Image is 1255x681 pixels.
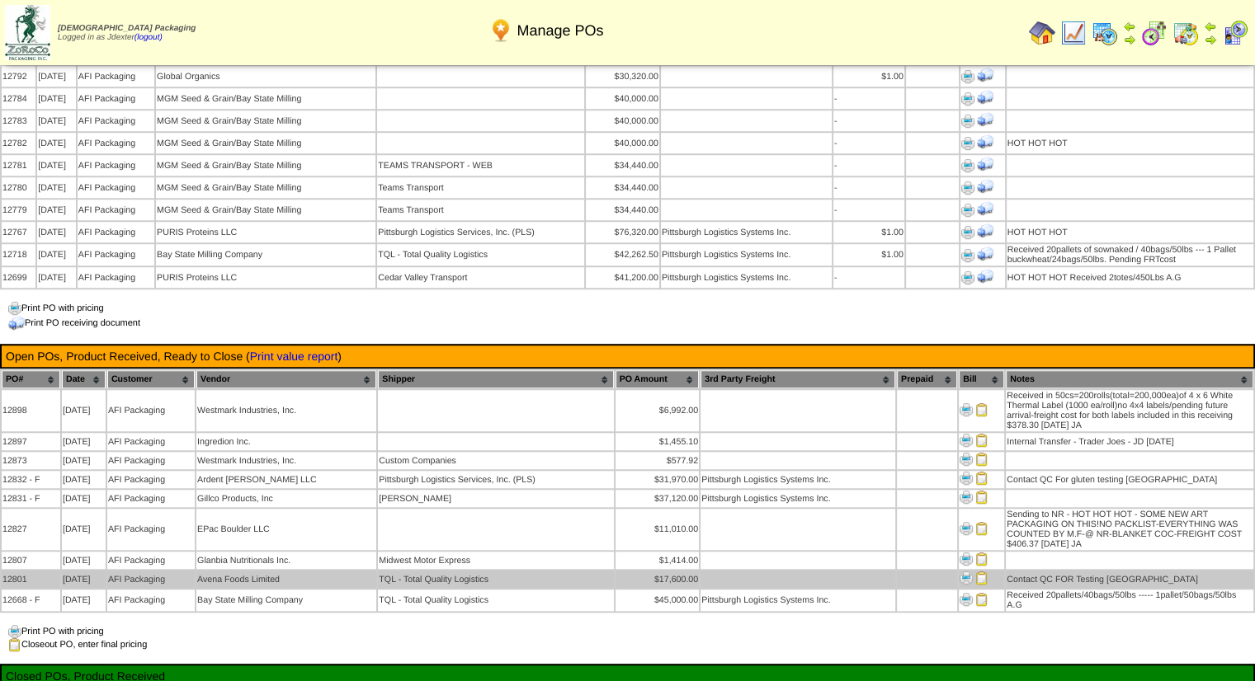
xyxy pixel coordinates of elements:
td: 12898 [2,390,60,431]
td: [DATE] [62,390,106,431]
th: Shipper [378,370,613,388]
td: EPac Boulder LLC [196,509,376,550]
td: [DATE] [37,200,76,220]
td: Westmark Industries, Inc. [196,452,376,469]
td: - [833,155,904,176]
td: Pittsburgh Logistics Systems Inc. [661,222,832,242]
div: $11,010.00 [616,524,699,534]
td: 12781 [2,155,35,176]
div: $17,600.00 [616,575,699,585]
td: Received 20pallets of sownaked / 40bags/50lbs --- 1 Pallet buckwheat/24bags/50lbs. Pending FRTcost [1007,244,1253,265]
img: Print Receiving Document [977,89,993,106]
td: [DATE] [62,452,106,469]
div: $31,970.00 [616,475,699,485]
span: Manage POs [517,22,603,40]
td: 12807 [2,552,60,569]
img: Print [960,593,973,606]
td: [DATE] [62,571,106,588]
td: 12718 [2,244,35,265]
td: AFI Packaging [107,552,195,569]
img: calendarcustomer.gif [1222,20,1248,46]
td: AFI Packaging [107,490,195,507]
td: TQL - Total Quality Logistics [378,589,613,611]
td: Pittsburgh Logistics Services, Inc. (PLS) [377,222,583,242]
td: 12801 [2,571,60,588]
td: MGM Seed & Grain/Bay State Milling [156,155,375,176]
td: AFI Packaging [78,244,154,265]
td: AFI Packaging [107,471,195,488]
td: [DATE] [37,66,76,87]
a: Print value report [250,350,338,363]
img: Close PO [975,403,988,416]
td: - [833,133,904,153]
td: [DATE] [62,433,106,450]
td: [DATE] [37,177,76,198]
img: Print [961,137,974,150]
td: 12832 - F [2,471,60,488]
td: Pittsburgh Logistics Systems Inc. [701,471,895,488]
img: Close PO [975,571,988,585]
img: Print [961,271,974,284]
td: - [833,88,904,109]
td: HOT HOT HOT [1007,133,1253,153]
td: 12873 [2,452,60,469]
td: Bay State Milling Company [156,244,375,265]
div: $45,000.00 [616,595,699,605]
div: $1,414.00 [616,556,699,566]
img: Print Receiving Document [977,246,993,262]
th: Bill [959,370,1004,388]
td: Ingredion Inc. [196,433,376,450]
td: Internal Transfer - Trader Joes - JD [DATE] [1006,433,1253,450]
td: Sending to NR - HOT HOT HOT - SOME NEW ART PACKAGING ON THIS!NO PACKLIST-EVERYTHING WAS COUNTED B... [1006,509,1253,550]
img: Print Receiving Document [977,156,993,172]
span: [DEMOGRAPHIC_DATA] Packaging [58,24,196,33]
td: AFI Packaging [78,222,154,242]
td: 12779 [2,200,35,220]
img: home.gif [1029,20,1055,46]
img: arrowright.gif [1204,33,1217,46]
img: Print [961,181,974,195]
div: $1.00 [834,250,904,260]
img: arrowleft.gif [1123,20,1136,33]
div: $42,262.50 [587,250,658,260]
td: PURIS Proteins LLC [156,222,375,242]
img: Print Receiving Document [977,67,993,83]
td: AFI Packaging [107,390,195,431]
td: AFI Packaging [107,433,195,450]
td: PURIS Proteins LLC [156,267,375,288]
img: Print [960,491,973,504]
img: print.gif [8,302,21,315]
img: Close PO [975,593,988,606]
td: Pittsburgh Logistics Systems Inc. [701,490,895,507]
div: $40,000.00 [587,139,658,148]
div: $6,992.00 [616,406,699,416]
td: AFI Packaging [107,571,195,588]
th: Notes [1006,370,1253,388]
img: arrowright.gif [1123,33,1136,46]
td: AFI Packaging [78,200,154,220]
img: zoroco-logo-small.webp [5,5,50,60]
img: Close PO [975,434,988,447]
img: Print [961,159,974,172]
div: $41,200.00 [587,273,658,283]
img: po.png [488,17,514,44]
img: Print Receiving Document [977,200,993,217]
td: MGM Seed & Grain/Bay State Milling [156,177,375,198]
td: [DATE] [62,552,106,569]
td: Contact QC For gluten testing [GEOGRAPHIC_DATA] [1006,471,1253,488]
div: $34,440.00 [587,183,658,193]
div: $1,455.10 [616,437,699,447]
img: Close PO [975,472,988,485]
div: $40,000.00 [587,94,658,104]
img: Print Receiving Document [977,268,993,284]
img: Close PO [975,453,988,466]
td: TEAMS TRANSPORT - WEB [377,155,583,176]
td: TQL - Total Quality Logistics [377,244,583,265]
td: [DATE] [62,509,106,550]
div: $1.00 [834,72,904,82]
td: - [833,177,904,198]
img: Close PO [975,491,988,504]
td: Teams Transport [377,177,583,198]
div: $1.00 [834,228,904,237]
div: $37,120.00 [616,494,699,504]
